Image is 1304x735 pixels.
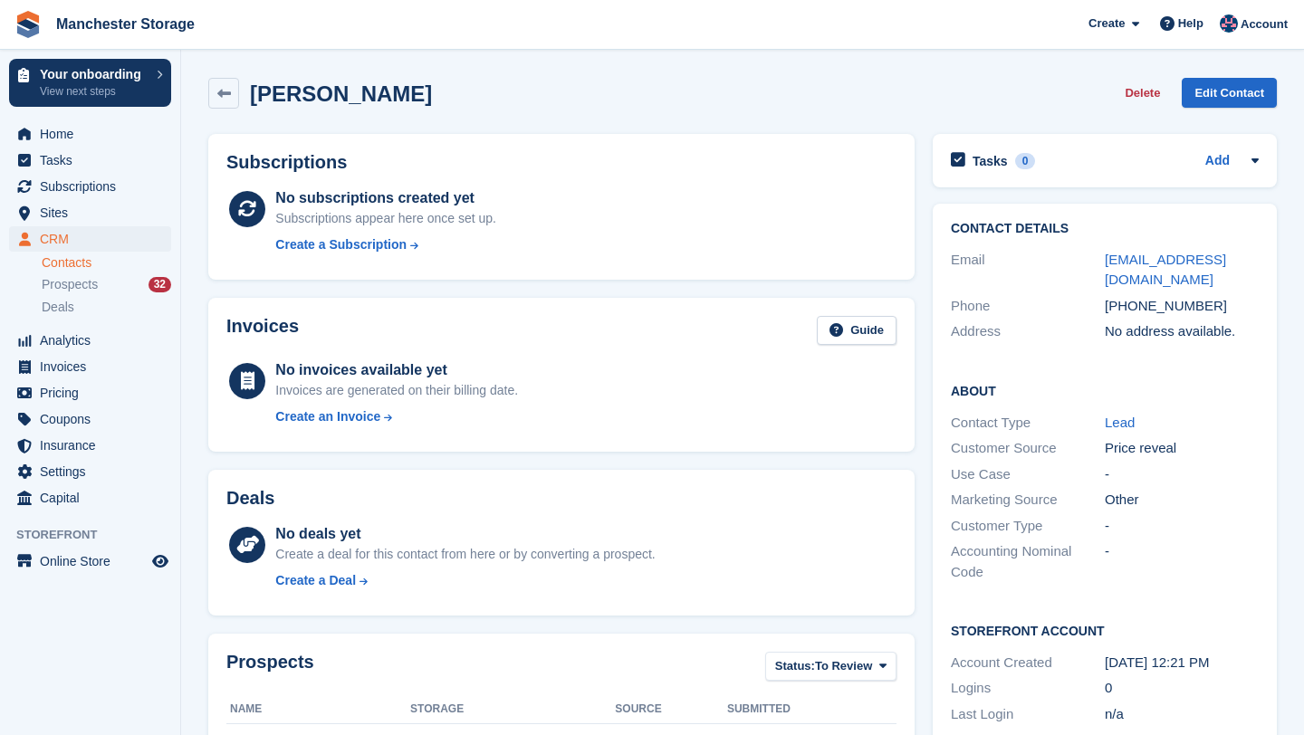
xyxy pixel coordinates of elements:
th: Source [615,695,727,724]
h2: Storefront Account [951,621,1259,639]
div: Subscriptions appear here once set up. [275,209,496,228]
h2: Contact Details [951,222,1259,236]
a: Prospects 32 [42,275,171,294]
div: Customer Type [951,516,1105,537]
h2: About [951,381,1259,399]
a: menu [9,459,171,484]
p: View next steps [40,83,148,100]
div: No deals yet [275,523,655,545]
span: Help [1178,14,1203,33]
a: Contacts [42,254,171,272]
div: Invoices are generated on their billing date. [275,381,518,400]
div: Create a Deal [275,571,356,590]
a: Your onboarding View next steps [9,59,171,107]
div: 32 [149,277,171,292]
div: Marketing Source [951,490,1105,511]
h2: Prospects [226,652,314,685]
div: Last Login [951,704,1105,725]
span: Coupons [40,406,149,432]
div: Address [951,321,1105,342]
a: Guide [817,316,896,346]
th: Storage [410,695,615,724]
a: menu [9,226,171,252]
span: Settings [40,459,149,484]
div: No address available. [1105,321,1259,342]
a: menu [9,174,171,199]
a: Add [1205,151,1230,172]
span: Status: [775,657,815,675]
span: CRM [40,226,149,252]
span: Account [1241,15,1288,33]
a: menu [9,200,171,225]
a: menu [9,148,171,173]
span: Analytics [40,328,149,353]
div: Email [951,250,1105,291]
a: Create a Subscription [275,235,496,254]
div: - [1105,464,1259,485]
div: [PHONE_NUMBER] [1105,296,1259,317]
span: Invoices [40,354,149,379]
span: Online Store [40,549,149,574]
a: Edit Contact [1182,78,1277,108]
a: Lead [1105,415,1135,430]
div: Use Case [951,464,1105,485]
div: n/a [1105,704,1259,725]
div: Create a Subscription [275,235,407,254]
span: To Review [815,657,872,675]
a: menu [9,380,171,406]
a: menu [9,433,171,458]
a: Create an Invoice [275,407,518,426]
a: menu [9,328,171,353]
a: menu [9,485,171,511]
span: Subscriptions [40,174,149,199]
h2: Deals [226,488,274,509]
th: Name [226,695,410,724]
div: 0 [1015,153,1036,169]
div: No invoices available yet [275,359,518,381]
span: Insurance [40,433,149,458]
div: Accounting Nominal Code [951,541,1105,582]
div: Customer Source [951,438,1105,459]
div: Contact Type [951,413,1105,434]
span: Deals [42,299,74,316]
span: Sites [40,200,149,225]
span: Capital [40,485,149,511]
th: Submitted [727,695,833,724]
div: Create a deal for this contact from here or by converting a prospect. [275,545,655,564]
div: Other [1105,490,1259,511]
div: Price reveal [1105,438,1259,459]
div: Phone [951,296,1105,317]
img: stora-icon-8386f47178a22dfd0bd8f6a31ec36ba5ce8667c1dd55bd0f319d3a0aa187defe.svg [14,11,42,38]
button: Delete [1117,78,1167,108]
span: Pricing [40,380,149,406]
h2: Invoices [226,316,299,346]
a: Preview store [149,550,171,572]
a: menu [9,406,171,432]
button: Status: To Review [765,652,896,682]
h2: Subscriptions [226,152,896,173]
span: Tasks [40,148,149,173]
div: Create an Invoice [275,407,380,426]
a: menu [9,121,171,147]
span: Storefront [16,526,180,544]
h2: Tasks [973,153,1008,169]
a: [EMAIL_ADDRESS][DOMAIN_NAME] [1105,252,1226,288]
h2: [PERSON_NAME] [250,81,432,106]
div: Account Created [951,653,1105,673]
div: - [1105,541,1259,582]
a: menu [9,354,171,379]
div: - [1105,516,1259,537]
a: Create a Deal [275,571,655,590]
a: Deals [42,298,171,317]
div: [DATE] 12:21 PM [1105,653,1259,673]
div: Logins [951,678,1105,699]
span: Create [1088,14,1125,33]
a: menu [9,549,171,574]
p: Your onboarding [40,68,148,81]
span: Prospects [42,276,98,293]
span: Home [40,121,149,147]
div: 0 [1105,678,1259,699]
a: Manchester Storage [49,9,202,39]
div: No subscriptions created yet [275,187,496,209]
